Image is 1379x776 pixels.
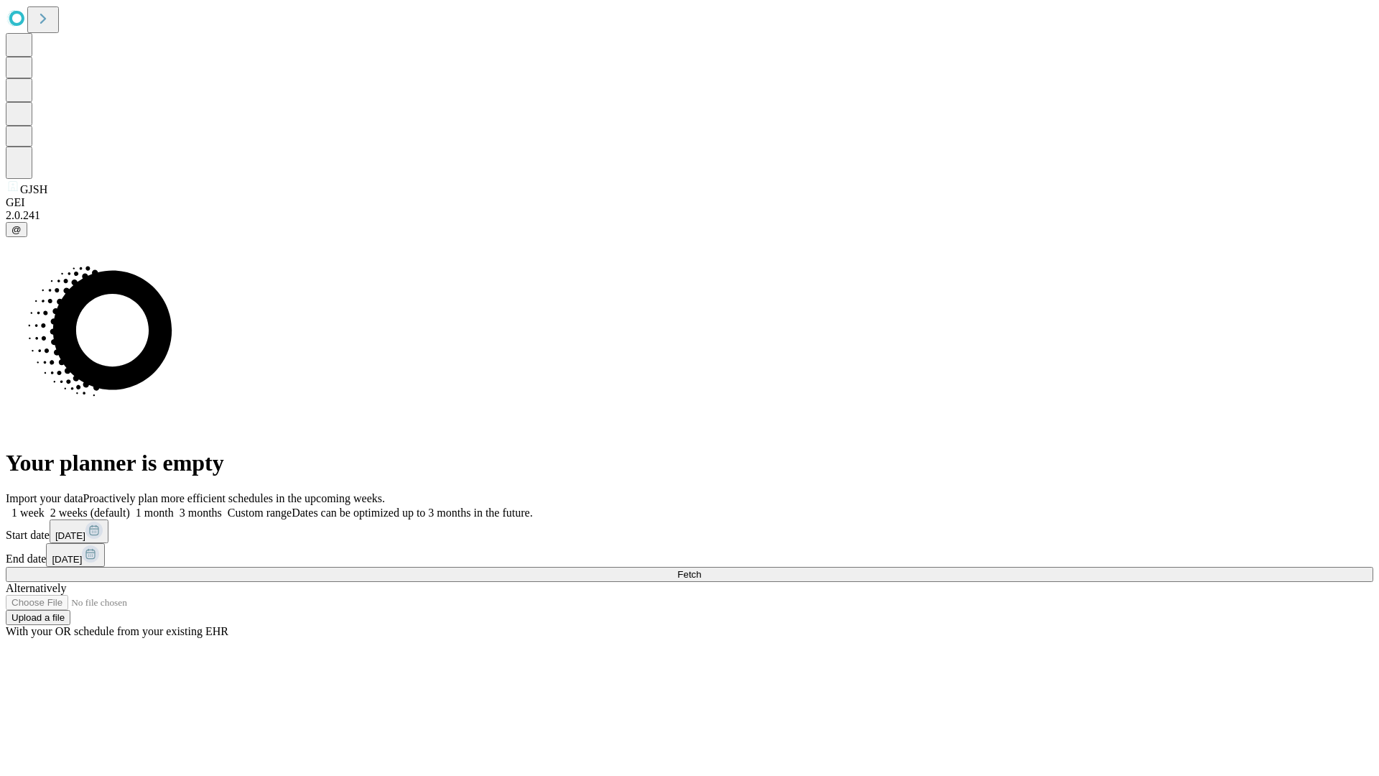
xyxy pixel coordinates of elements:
span: Dates can be optimized up to 3 months in the future. [292,507,532,519]
span: Alternatively [6,582,66,594]
div: Start date [6,519,1373,543]
div: End date [6,543,1373,567]
span: @ [11,224,22,235]
span: With your OR schedule from your existing EHR [6,625,228,637]
button: Upload a file [6,610,70,625]
span: Import your data [6,492,83,504]
span: Fetch [677,569,701,580]
div: GEI [6,196,1373,209]
button: @ [6,222,27,237]
span: Proactively plan more efficient schedules in the upcoming weeks. [83,492,385,504]
span: 3 months [180,507,222,519]
button: Fetch [6,567,1373,582]
span: Custom range [228,507,292,519]
span: 1 week [11,507,45,519]
span: 1 month [136,507,174,519]
button: [DATE] [46,543,105,567]
span: GJSH [20,183,47,195]
span: [DATE] [55,530,85,541]
button: [DATE] [50,519,108,543]
div: 2.0.241 [6,209,1373,222]
h1: Your planner is empty [6,450,1373,476]
span: 2 weeks (default) [50,507,130,519]
span: [DATE] [52,554,82,565]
